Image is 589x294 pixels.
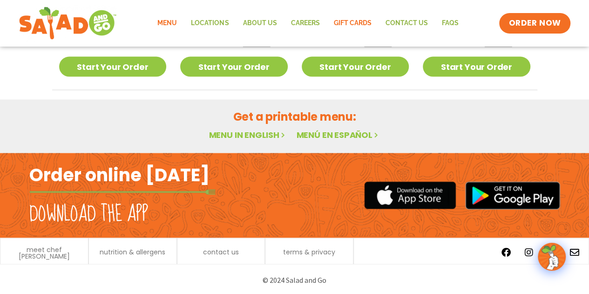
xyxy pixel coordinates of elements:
[203,248,239,255] a: contact us
[29,201,148,227] h2: Download the app
[236,13,284,34] a: About Us
[34,273,555,286] p: © 2024 Salad and Go
[364,180,456,210] img: appstore
[150,13,465,34] nav: Menu
[59,56,167,76] a: Start Your Order
[150,13,184,34] a: Menu
[378,13,434,34] a: Contact Us
[29,189,216,194] img: fork
[465,181,560,209] img: google_play
[434,13,465,34] a: FAQs
[423,56,530,76] a: Start Your Order
[539,244,565,270] img: wpChatIcon
[243,36,271,48] span: Details
[499,13,570,34] a: ORDER NOW
[508,18,561,29] span: ORDER NOW
[283,248,335,255] a: terms & privacy
[296,129,380,140] a: Menú en español
[364,36,392,48] span: Details
[19,5,117,42] img: new-SAG-logo-768×292
[52,108,537,124] h2: Get a printable menu:
[302,56,409,76] a: Start Your Order
[29,163,210,186] h2: Order online [DATE]
[100,248,165,255] a: nutrition & allergens
[209,129,287,140] a: Menu in English
[180,56,288,76] a: Start Your Order
[485,36,512,48] span: Details
[284,13,326,34] a: Careers
[5,246,83,259] a: meet chef [PERSON_NAME]
[184,13,236,34] a: Locations
[326,13,378,34] a: GIFT CARDS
